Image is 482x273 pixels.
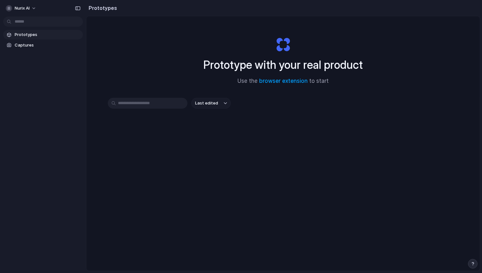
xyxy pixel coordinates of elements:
[3,3,40,13] button: Nurix AI
[195,100,218,106] span: Last edited
[86,4,117,12] h2: Prototypes
[15,32,80,38] span: Prototypes
[3,40,83,50] a: Captures
[237,77,329,85] span: Use the to start
[259,78,308,84] a: browser extension
[203,56,363,73] h1: Prototype with your real product
[191,98,231,109] button: Last edited
[15,42,80,48] span: Captures
[3,30,83,40] a: Prototypes
[15,5,30,11] span: Nurix AI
